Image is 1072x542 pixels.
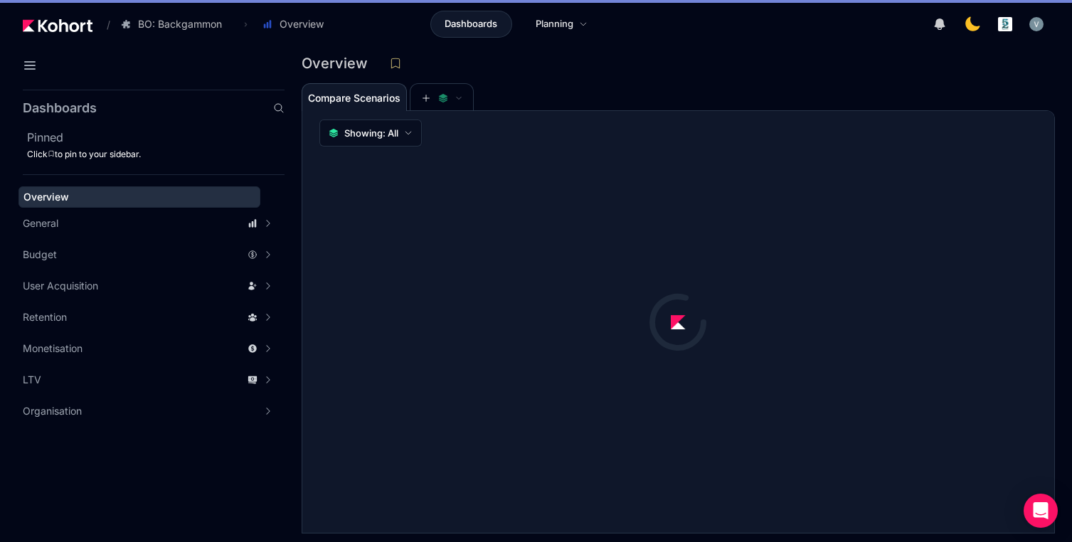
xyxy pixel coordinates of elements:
span: Planning [536,17,573,31]
span: Organisation [23,404,82,418]
img: logo_logo_images_1_20240607072359498299_20240828135028712857.jpeg [998,17,1012,31]
button: BO: Backgammon [113,12,237,36]
span: › [241,18,250,30]
span: Dashboards [445,17,497,31]
span: Monetisation [23,341,83,356]
span: BO: Backgammon [138,17,222,31]
span: Budget [23,248,57,262]
button: Showing: All [319,119,422,147]
span: Compare Scenarios [308,93,400,103]
a: Planning [521,11,603,38]
div: Click to pin to your sidebar. [27,149,285,160]
h3: Overview [302,56,376,70]
span: LTV [23,373,41,387]
span: Overview [280,17,324,31]
img: Kohort logo [23,19,92,32]
h2: Pinned [27,129,285,146]
span: Retention [23,310,67,324]
a: Overview [18,186,260,208]
span: Overview [23,191,69,203]
button: Overview [255,12,339,36]
span: User Acquisition [23,279,98,293]
span: General [23,216,58,230]
a: Dashboards [430,11,512,38]
div: Open Intercom Messenger [1024,494,1058,528]
span: Showing: All [344,126,398,140]
h2: Dashboards [23,102,97,115]
span: / [95,17,110,32]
